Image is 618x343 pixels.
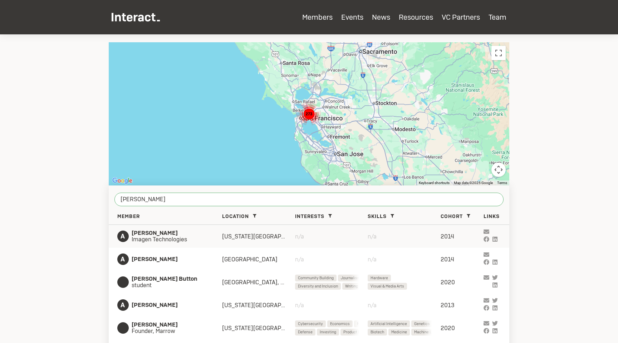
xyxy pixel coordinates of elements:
button: Toggle fullscreen view [491,46,506,60]
span: Machine Learning [414,329,445,335]
a: Terms (opens in new tab) [497,181,507,185]
span: A [117,253,129,265]
span: [PERSON_NAME] Button [132,276,208,282]
a: Team [489,13,506,22]
span: Interests [295,213,324,219]
a: Events [341,13,363,22]
span: Founder, Marrow [132,328,208,334]
a: Open this area in Google Maps (opens a new window) [111,176,134,185]
div: [US_STATE][GEOGRAPHIC_DATA], [GEOGRAPHIC_DATA] [222,301,295,309]
img: Google [111,176,134,185]
span: Community Building [298,275,334,281]
button: Keyboard shortcuts [419,180,450,185]
a: News [372,13,390,22]
span: Artificial Intelligence [371,320,407,327]
span: [PERSON_NAME] [132,256,208,262]
input: Search by name, company, cohort, interests, and more... [114,193,504,206]
div: [GEOGRAPHIC_DATA], [GEOGRAPHIC_DATA] Area [222,279,295,286]
span: Product Design [343,329,370,335]
span: Location [222,213,249,219]
img: Interact Logo [112,13,160,21]
span: Cybersecurity [298,320,323,327]
span: Medicine [391,329,407,335]
span: Diversity and Inclusion [298,283,338,290]
button: Map camera controls [491,163,506,177]
span: Biotech [371,329,384,335]
div: [US_STATE][GEOGRAPHIC_DATA] [222,324,295,332]
span: Map data ©2025 Google [454,181,493,185]
div: 2013 [441,301,484,309]
span: Genetics [414,320,430,327]
div: [GEOGRAPHIC_DATA] [222,256,295,263]
div: [US_STATE][GEOGRAPHIC_DATA] [222,233,295,240]
span: Hardware [371,275,388,281]
span: Cohort [441,213,463,219]
span: A [117,299,129,311]
span: student [132,282,208,289]
span: [PERSON_NAME] [132,302,208,308]
span: Writing [345,283,358,290]
span: Visual & Media Arts [371,283,404,290]
a: Members [302,13,333,22]
div: 2020 [441,324,484,332]
span: Investing [320,329,336,335]
div: 2014 [441,233,484,240]
div: 273 [297,102,321,126]
span: Economics [330,320,350,327]
span: Member [117,213,140,219]
div: 2014 [441,256,484,263]
span: Defense [298,329,313,335]
span: [PERSON_NAME] [132,322,208,328]
span: Skills [368,213,387,219]
a: Resources [399,13,433,22]
span: [PERSON_NAME] [132,230,208,236]
a: VC Partners [442,13,480,22]
span: A [117,231,129,242]
span: Journalism [341,275,361,281]
span: Imagen Technologies [132,236,208,243]
span: Links [484,213,500,219]
div: 2020 [441,279,484,286]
